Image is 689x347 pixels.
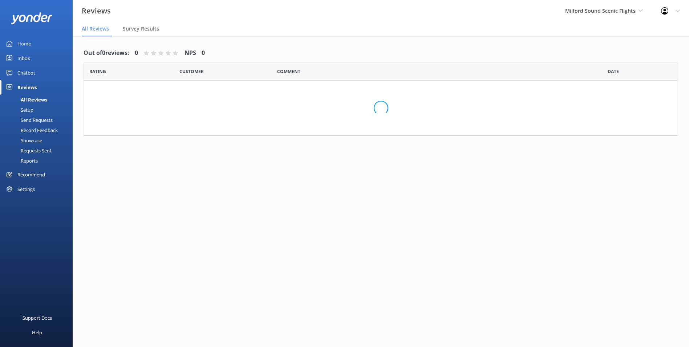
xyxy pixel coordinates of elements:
div: Record Feedback [4,125,58,135]
a: Requests Sent [4,145,73,156]
span: Date [89,68,106,75]
span: Date [608,68,619,75]
div: Send Requests [4,115,53,125]
h4: 0 [202,48,205,58]
div: Requests Sent [4,145,52,156]
div: Settings [17,182,35,196]
h4: 0 [135,48,138,58]
a: All Reviews [4,95,73,105]
span: All Reviews [82,25,109,32]
div: All Reviews [4,95,47,105]
a: Reports [4,156,73,166]
a: Showcase [4,135,73,145]
div: Home [17,36,31,51]
span: Question [277,68,300,75]
div: Chatbot [17,65,35,80]
span: Date [179,68,204,75]
span: Survey Results [123,25,159,32]
a: Setup [4,105,73,115]
div: Reports [4,156,38,166]
div: Help [32,325,42,340]
h4: Out of 0 reviews: [84,48,129,58]
img: yonder-white-logo.png [11,12,53,24]
div: Setup [4,105,33,115]
h4: NPS [185,48,196,58]
span: Milford Sound Scenic Flights [565,7,636,14]
a: Send Requests [4,115,73,125]
div: Support Docs [23,311,52,325]
h3: Reviews [82,5,111,17]
div: Reviews [17,80,37,95]
div: Showcase [4,135,42,145]
div: Recommend [17,167,45,182]
a: Record Feedback [4,125,73,135]
div: Inbox [17,51,30,65]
